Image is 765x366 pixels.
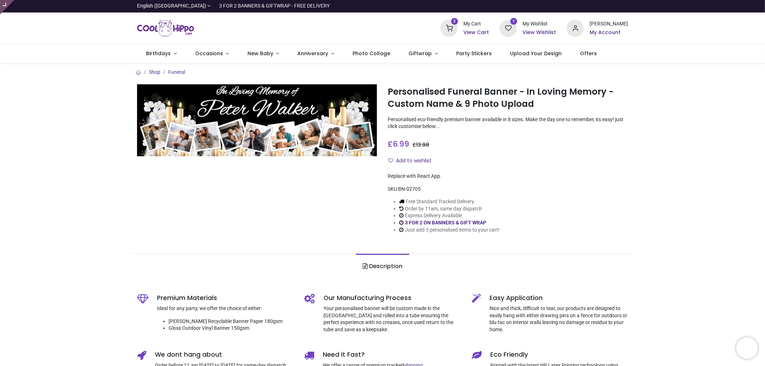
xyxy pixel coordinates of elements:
span: Photo Collage [353,50,390,57]
span: Birthdays [146,50,171,57]
p: Nice and thick, difficult to tear, our products are designed to easily hang with either drawing p... [490,305,628,333]
p: Personalised eco-friendly premium banner available in 8 sizes. Make the day one to remember, its ... [388,116,628,130]
img: Cool Hippo [137,18,194,38]
span: New Baby [247,50,273,57]
a: Giftwrap [400,44,447,63]
span: Giftwrap [409,50,432,57]
h5: Easy Application [490,294,628,303]
a: Funeral [168,69,185,75]
div: [PERSON_NAME] [590,20,628,28]
a: Logo of Cool Hippo [137,18,194,38]
h5: Eco Friendly [490,350,628,359]
a: 1 [500,25,517,31]
a: View Cart [463,29,489,36]
li: Express Delivery Available [399,212,500,219]
a: Description [356,254,409,279]
a: 2 [440,25,458,31]
span: Party Stickers [456,50,492,57]
h5: We dont hang about [155,350,294,359]
span: 13.98 [416,141,429,148]
iframe: Brevo live chat [736,337,758,359]
iframe: Customer reviews powered by Trustpilot [477,3,628,10]
span: Offers [580,50,597,57]
div: My Cart [463,20,489,28]
div: Replace with React App. [388,173,628,180]
p: Ideal for any party, we offer the choice of either: [157,305,294,312]
span: Occasions [195,50,223,57]
sup: 1 [510,18,517,25]
li: Free Standard Tracked Delivery [399,198,500,205]
li: Just add 3 personalised items to your cart! [399,227,500,234]
span: Upload Your Design [510,50,562,57]
a: Occasions [186,44,238,63]
p: Your personalised banner will be custom made in the [GEOGRAPHIC_DATA] and rolled into a tube ensu... [324,305,461,333]
a: New Baby [238,44,288,63]
span: BN-02705 [398,186,421,192]
a: Shop [149,69,160,75]
span: £ [388,139,409,149]
h5: Premium Materials [157,294,294,303]
span: Anniversary [298,50,329,57]
a: My Account [590,29,628,36]
li: [PERSON_NAME] Recyclable Banner Paper 180gsm [169,318,294,325]
div: SKU: [388,186,628,193]
a: View Wishlist [523,29,556,36]
button: Add to wishlistAdd to wishlist [388,155,438,167]
div: My Wishlist [523,20,556,28]
li: Order by 11am, same day dispatch [399,205,500,213]
h5: Need it Fast? [323,350,461,359]
a: English ([GEOGRAPHIC_DATA]) [137,3,211,10]
div: 3 FOR 2 BANNERS & GIFTWRAP - FREE DELIVERY [219,3,330,10]
a: Birthdays [137,44,186,63]
li: Gloss Outdoor Vinyl Banner 150gsm [169,325,294,332]
img: Personalised Funeral Banner - In Loving Memory - Custom Name & 9 Photo Upload [137,84,377,156]
i: Add to wishlist [388,158,393,163]
h1: Personalised Funeral Banner - In Loving Memory - Custom Name & 9 Photo Upload [388,86,628,110]
h5: Our Manufacturing Process [324,294,461,303]
sup: 2 [451,18,458,25]
span: £ [412,141,429,148]
a: Anniversary [288,44,344,63]
span: 6.99 [393,139,409,149]
a: 3 FOR 2 ON BANNERS & GIFT WRAP [405,220,486,225]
